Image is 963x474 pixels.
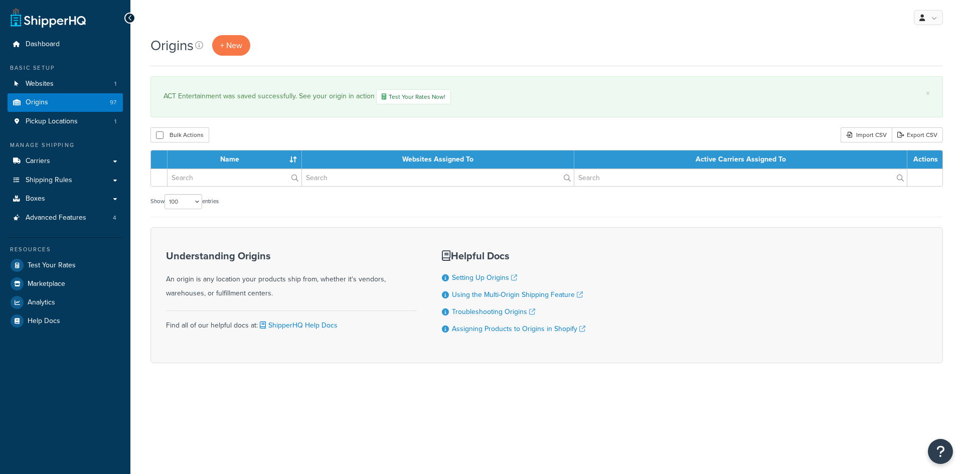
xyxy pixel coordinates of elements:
[164,89,930,104] div: ACT Entertainment was saved successfully. See your origin in action
[574,150,907,169] th: Active Carriers Assigned To
[8,256,123,274] a: Test Your Rates
[376,89,451,104] a: Test Your Rates Now!
[452,324,585,334] a: Assigning Products to Origins in Shopify
[574,169,907,186] input: Search
[907,150,942,169] th: Actions
[150,127,209,142] button: Bulk Actions
[442,250,585,261] h3: Helpful Docs
[26,214,86,222] span: Advanced Features
[168,169,301,186] input: Search
[150,194,219,209] label: Show entries
[26,176,72,185] span: Shipping Rules
[8,93,123,112] li: Origins
[452,272,517,283] a: Setting Up Origins
[8,35,123,54] a: Dashboard
[166,310,417,333] div: Find all of our helpful docs at:
[26,157,50,166] span: Carriers
[166,250,417,261] h3: Understanding Origins
[26,40,60,49] span: Dashboard
[302,169,574,186] input: Search
[11,8,86,28] a: ShipperHQ Home
[8,75,123,93] a: Websites 1
[892,127,943,142] a: Export CSV
[928,439,953,464] button: Open Resource Center
[841,127,892,142] div: Import CSV
[258,320,338,331] a: ShipperHQ Help Docs
[8,112,123,131] a: Pickup Locations 1
[168,150,302,169] th: Name
[8,75,123,93] li: Websites
[220,40,242,51] span: + New
[8,171,123,190] a: Shipping Rules
[452,306,535,317] a: Troubleshooting Origins
[8,209,123,227] li: Advanced Features
[8,190,123,208] a: Boxes
[302,150,575,169] th: Websites Assigned To
[926,89,930,97] a: ×
[28,261,76,270] span: Test Your Rates
[165,194,202,209] select: Showentries
[28,317,60,326] span: Help Docs
[26,117,78,126] span: Pickup Locations
[110,98,116,107] span: 97
[8,275,123,293] a: Marketplace
[150,36,194,55] h1: Origins
[8,93,123,112] a: Origins 97
[8,152,123,171] a: Carriers
[26,195,45,203] span: Boxes
[114,117,116,126] span: 1
[452,289,583,300] a: Using the Multi-Origin Shipping Feature
[26,80,54,88] span: Websites
[113,214,116,222] span: 4
[8,64,123,72] div: Basic Setup
[28,298,55,307] span: Analytics
[28,280,65,288] span: Marketplace
[114,80,116,88] span: 1
[26,98,48,107] span: Origins
[8,312,123,330] a: Help Docs
[8,293,123,311] a: Analytics
[8,141,123,149] div: Manage Shipping
[212,35,250,56] a: + New
[8,245,123,254] div: Resources
[8,112,123,131] li: Pickup Locations
[166,250,417,300] div: An origin is any location your products ship from, whether it's vendors, warehouses, or fulfillme...
[8,209,123,227] a: Advanced Features 4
